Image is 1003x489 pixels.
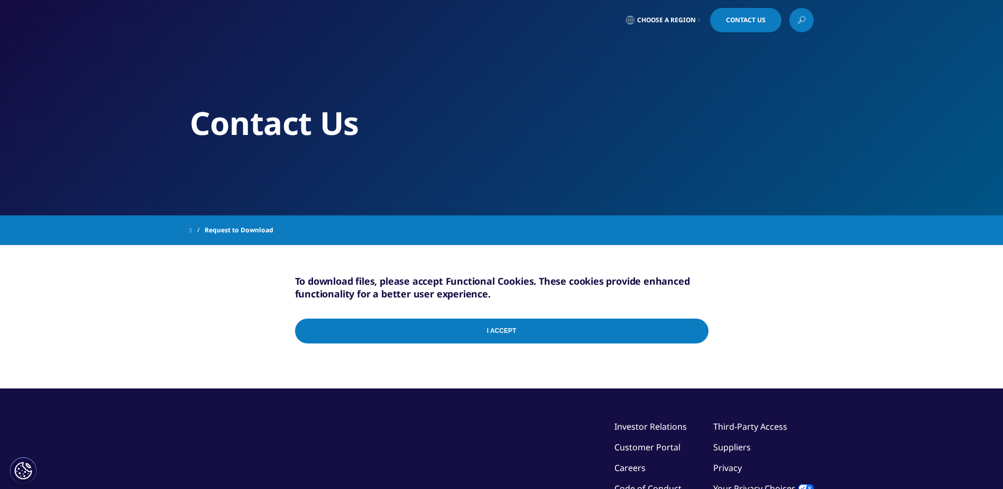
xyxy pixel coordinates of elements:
[710,8,781,32] a: Contact Us
[295,275,708,300] h5: To download files, please accept Functional Cookies. These cookies provide enhanced functionality...
[10,457,36,484] button: Настройки файлов cookie
[713,441,751,453] a: Suppliers
[614,441,680,453] a: Customer Portal
[713,462,742,474] a: Privacy
[190,103,814,143] h2: Contact Us
[614,421,687,432] a: Investor Relations
[713,421,787,432] a: Third-Party Access
[614,462,646,474] a: Careers
[726,17,766,23] span: Contact Us
[205,221,273,240] span: Request to Download
[637,16,696,24] span: Choose a Region
[295,319,708,343] input: I Accept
